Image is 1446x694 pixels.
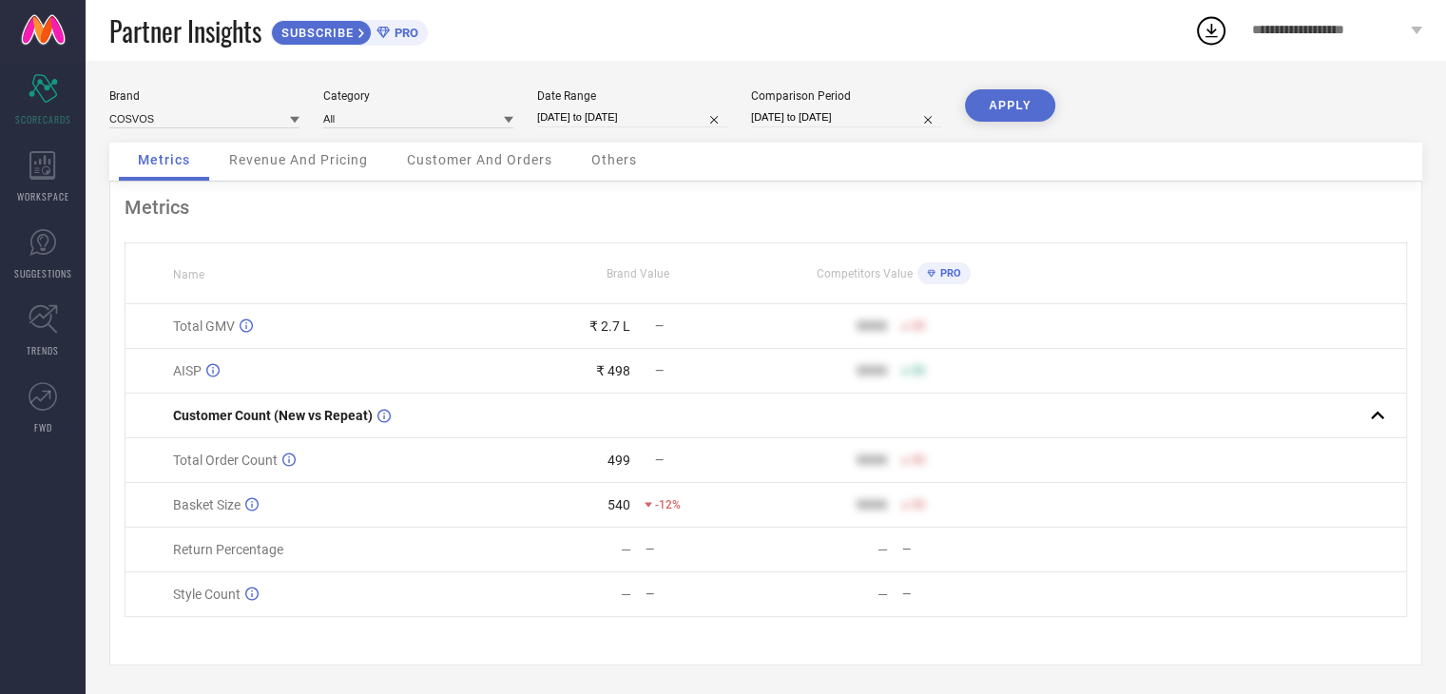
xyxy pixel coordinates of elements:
div: — [877,587,888,602]
span: Name [173,268,204,281]
div: — [646,588,764,601]
span: Basket Size [173,497,241,512]
span: Customer And Orders [407,152,552,167]
div: — [877,542,888,557]
div: 499 [607,453,630,468]
a: SUBSCRIBEPRO [271,15,428,46]
div: Brand [109,89,299,103]
button: APPLY [965,89,1055,122]
span: Return Percentage [173,542,283,557]
div: — [902,588,1021,601]
span: SCORECARDS [15,112,71,126]
span: 50 [912,453,925,467]
div: ₹ 498 [596,363,630,378]
span: Revenue And Pricing [229,152,368,167]
div: Category [323,89,513,103]
div: 540 [607,497,630,512]
div: — [621,542,631,557]
span: WORKSPACE [17,189,69,203]
span: 50 [912,364,925,377]
span: FWD [34,420,52,434]
div: Metrics [125,196,1407,219]
span: Others [591,152,637,167]
span: SUBSCRIBE [272,26,358,40]
span: 50 [912,319,925,333]
div: 9999 [857,497,887,512]
span: -12% [655,498,681,511]
span: Total Order Count [173,453,278,468]
span: Partner Insights [109,11,261,50]
span: Brand Value [607,267,669,280]
span: Total GMV [173,318,235,334]
div: — [646,543,764,556]
span: Customer Count (New vs Repeat) [173,408,373,423]
div: — [902,543,1021,556]
span: TRENDS [27,343,59,357]
span: SUGGESTIONS [14,266,72,280]
span: Competitors Value [817,267,913,280]
div: ₹ 2.7 L [589,318,630,334]
span: Metrics [138,152,190,167]
div: — [621,587,631,602]
span: PRO [390,26,418,40]
span: 50 [912,498,925,511]
div: Date Range [537,89,727,103]
div: Open download list [1194,13,1228,48]
div: Comparison Period [751,89,941,103]
div: 9999 [857,318,887,334]
div: 9999 [857,453,887,468]
span: — [655,453,664,467]
span: PRO [935,267,961,280]
span: Style Count [173,587,241,602]
span: AISP [173,363,202,378]
span: — [655,364,664,377]
div: 9999 [857,363,887,378]
input: Select comparison period [751,107,941,127]
input: Select date range [537,107,727,127]
span: — [655,319,664,333]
